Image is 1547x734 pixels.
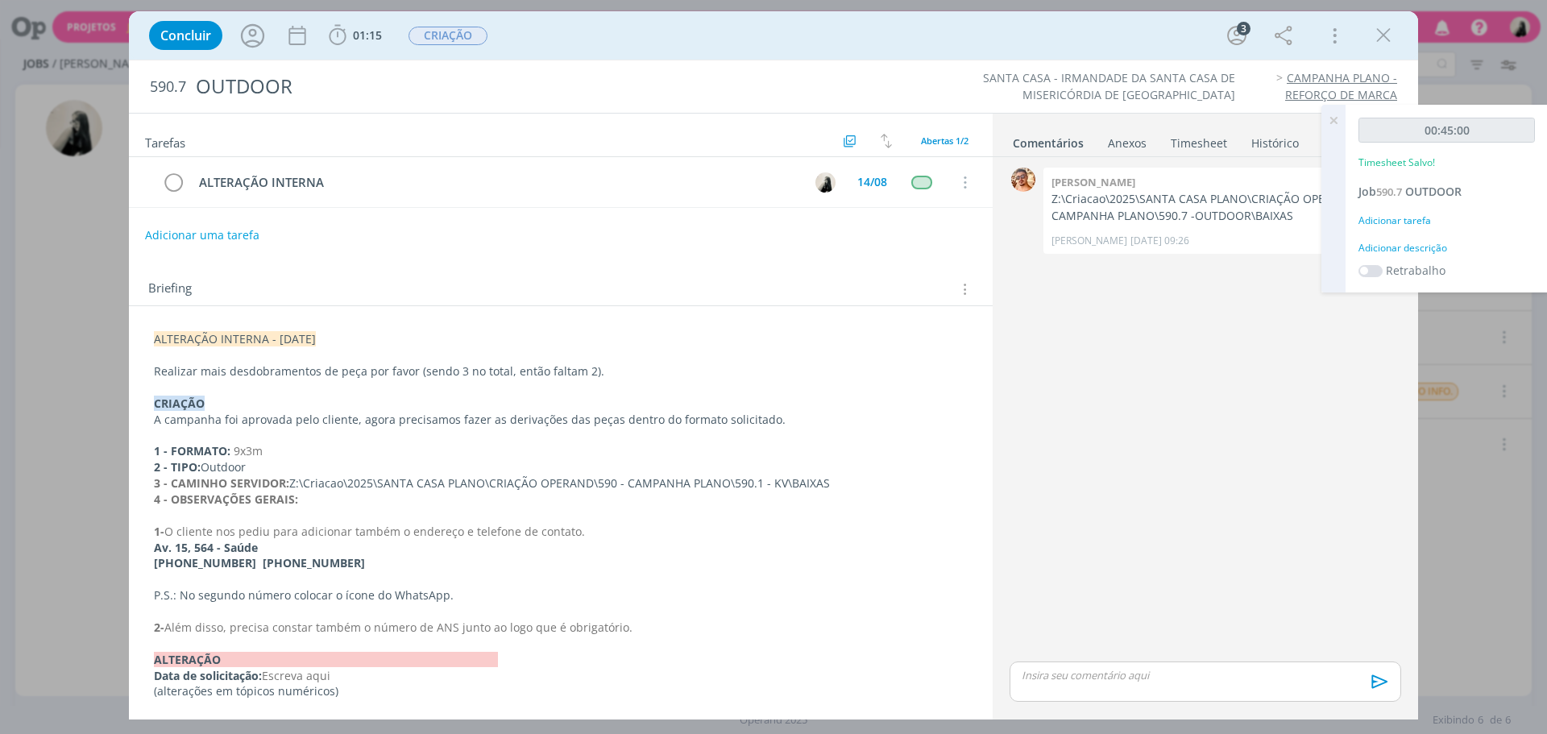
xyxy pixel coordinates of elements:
a: CAMPANHA PLANO - REFORÇO DE MARCA [1285,70,1397,102]
p: A campanha foi aprovada pelo cliente, agora precisamos fazer as derivações das peças dentro do fo... [154,412,968,428]
img: R [815,172,836,193]
span: Tarefas [145,131,185,151]
span: Concluir [160,29,211,42]
span: 01:15 [353,27,382,43]
a: Job590.7OUTDOOR [1358,184,1462,199]
strong: 1- [154,524,164,539]
strong: 1 - FORMATO: [154,443,230,458]
img: V [1011,168,1035,192]
span: ALTERAÇÃO INTERNA - [DATE] [154,331,316,346]
button: 3 [1224,23,1250,48]
a: SANTA CASA - IRMANDADE DA SANTA CASA DE MISERICÓRDIA DE [GEOGRAPHIC_DATA] [983,70,1235,102]
span: CRIAÇÃO [409,27,487,45]
p: Timesheet Salvo! [1358,156,1435,170]
label: Retrabalho [1386,262,1445,279]
a: Timesheet [1170,128,1228,151]
div: 14/08 [857,176,887,188]
div: Adicionar descrição [1358,241,1535,255]
strong: Data de solicitação: [154,668,262,683]
strong: 2 - TIPO: [154,459,201,475]
strong: ALTERAÇÃO [154,652,498,667]
span: Abertas 1/2 [921,135,968,147]
div: 3 [1237,22,1250,35]
b: [PERSON_NAME] [1051,175,1135,189]
a: Comentários [1012,128,1085,151]
span: OUTDOOR [1405,184,1462,199]
button: Adicionar uma tarefa [144,221,260,250]
span: O cliente nos pediu para adicionar também o endereço e telefone de contato. [164,524,585,539]
button: 01:15 [325,23,386,48]
p: Realizar mais desdobramentos de peça por favor (sendo 3 no total, então faltam 2). [154,363,968,379]
p: [PERSON_NAME] [1051,234,1127,248]
strong: 3 - CAMINHO SERVIDOR: [154,475,289,491]
div: OUTDOOR [189,67,871,106]
span: Escreva aqui [262,668,330,683]
button: CRIAÇÃO [408,26,488,46]
strong: Av. 15, 564 - Saúde [154,540,258,555]
strong: 2- [154,620,164,635]
button: R [813,170,837,194]
span: P.S.: No segundo número colocar o ícone do WhatsApp. [154,587,454,603]
span: [DATE] 09:26 [1130,234,1189,248]
div: Anexos [1108,135,1147,151]
p: Outdoor [154,459,968,475]
span: Além disso, precisa constar também o número de ANS junto ao logo que é obrigatório. [164,620,632,635]
strong: CRIAÇÃO [154,396,205,411]
span: 9x3m [234,443,263,458]
p: Z:\Criacao\2025\SANTA CASA PLANO\CRIAÇÃO OPERAND\590 - CAMPANHA PLANO\590.7 -OUTDOOR\BAIXAS [1051,191,1391,224]
p: Z:\Criacao\2025\SANTA CASA PLANO\CRIAÇÃO OPERAND\590 - CAMPANHA PLANO\590.1 - KV\BAIXAS [154,475,968,491]
strong: [PHONE_NUMBER] [PHONE_NUMBER] [154,555,365,570]
strong: 4 - OBSERVAÇÕES GERAIS: [154,491,298,507]
div: dialog [129,11,1418,719]
a: Histórico [1250,128,1300,151]
button: Concluir [149,21,222,50]
span: 590.7 [1376,185,1402,199]
img: arrow-down-up.svg [881,134,892,148]
p: (alterações em tópicos numéricos) [154,683,968,699]
div: ALTERAÇÃO INTERNA [192,172,800,193]
div: Adicionar tarefa [1358,214,1535,228]
span: 590.7 [150,78,186,96]
span: Briefing [148,279,192,300]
